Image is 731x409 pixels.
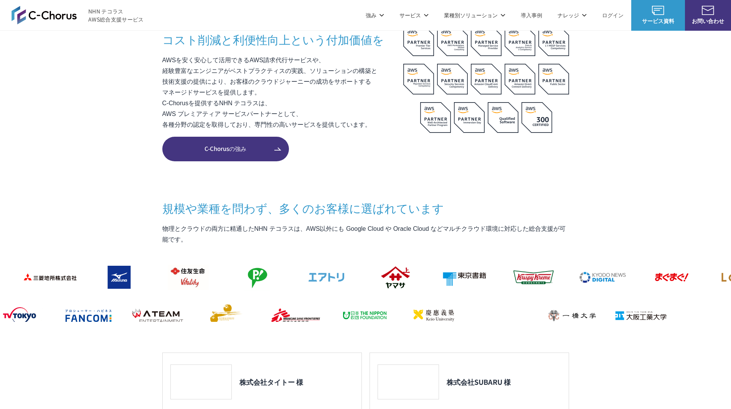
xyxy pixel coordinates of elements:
span: NHN テコラス AWS総合支援サービス [88,7,144,23]
img: 国境なき医師団 [256,300,317,331]
a: 導入事例 [521,11,542,19]
h3: 株式会社タイトー 様 [239,377,303,386]
a: ログイン [602,11,624,19]
img: 慶應義塾 [394,300,455,331]
img: ファンコミュニケーションズ [48,300,110,331]
img: 大阪工業大学 [601,300,662,331]
img: お問い合わせ [702,6,714,15]
img: 共同通信デジタル [563,262,624,292]
img: 株式会社SUBARU [382,369,435,395]
img: クリーク・アンド・リバー [186,300,248,331]
p: ナレッジ [558,11,587,19]
span: C-Chorusの強み [162,144,289,153]
span: お問い合わせ [685,17,731,25]
p: サービス [399,11,429,19]
img: 早稲田大学 [463,300,524,331]
img: 東京書籍 [424,262,486,293]
img: 一橋大学 [532,300,593,331]
span: サービス資料 [631,17,685,25]
img: まぐまぐ [632,262,693,293]
h3: 規模や業種を問わず、 多くのお客様に選ばれています [162,200,569,216]
img: 住友生命保険相互 [148,262,210,293]
p: AWSを安く安心して活用できるAWS請求代行サービスや、 経験豊富なエンジニアがベストプラクティスの実践、ソリューションの構築と 技術支援の提供により、お客様のクラウドジャーニーの成功をサポート... [162,55,403,130]
a: AWS総合支援サービス C-Chorus NHN テコラスAWS総合支援サービス [12,6,144,24]
img: エアトリ [286,262,348,293]
img: 日本財団 [325,300,386,331]
img: クリスピー・クリーム・ドーナツ [493,262,555,293]
img: 三菱地所 [10,262,71,293]
img: ミズノ [79,262,140,293]
img: フジモトHD [217,262,279,293]
h3: AWSの素晴らしさはそのままに コスト削減と利便性向上という付加価値を [162,15,403,47]
img: エイチーム [117,300,179,331]
h3: 株式会社SUBARU 様 [447,377,511,386]
img: AWS総合支援サービス C-Chorus サービス資料 [652,6,664,15]
p: 強み [366,11,384,19]
img: AWS総合支援サービス C-Chorus [12,6,77,24]
a: C-Chorusの強み [162,137,289,161]
p: 業種別ソリューション [444,11,505,19]
img: 株式会社タイトー [175,369,228,395]
p: 物理とクラウドの両方に精通したNHN テコラスは、AWS以外にも Google Cloud や Oracle Cloud などマルチクラウド環境に対応した総合支援が可能です。 [162,224,569,245]
img: ヤマサ醤油 [355,262,417,293]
